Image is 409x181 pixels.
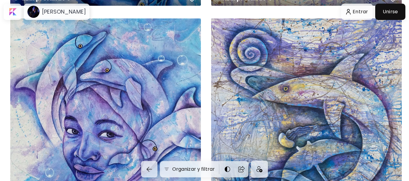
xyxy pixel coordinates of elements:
[172,166,215,173] h6: Organizar y filtrar
[375,4,405,20] a: Unirse
[256,166,262,172] img: icon
[141,161,157,177] button: back
[141,161,160,177] a: back
[146,166,153,173] img: back
[42,8,86,15] h6: [PERSON_NAME]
